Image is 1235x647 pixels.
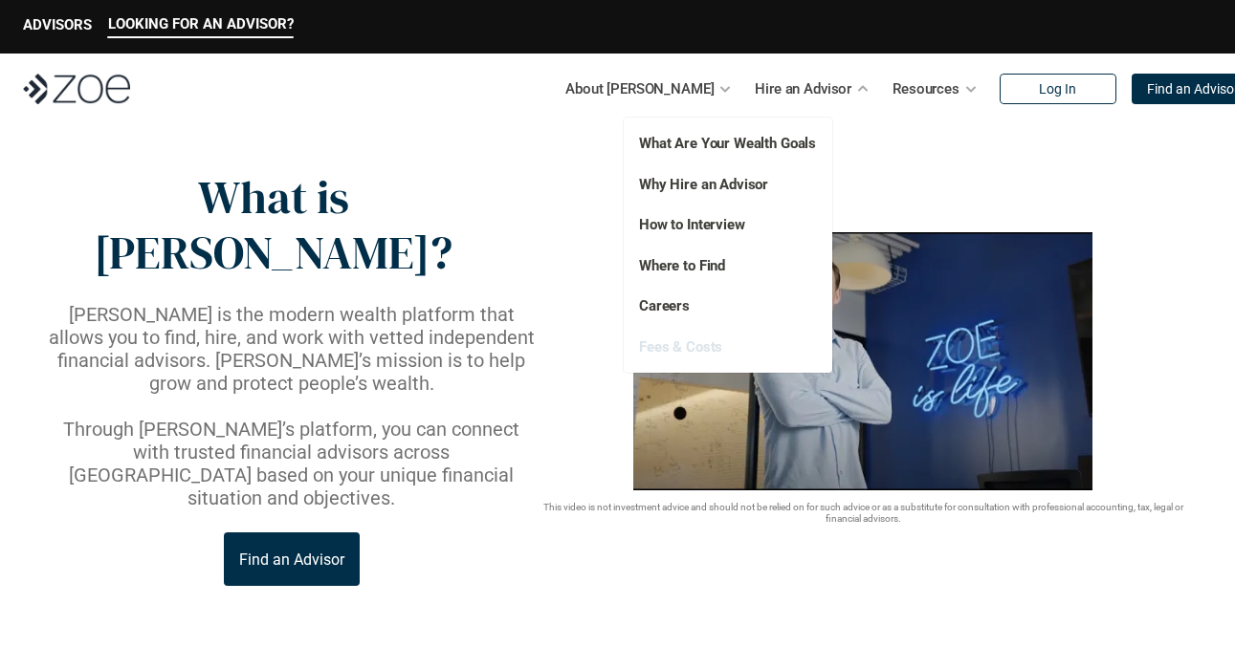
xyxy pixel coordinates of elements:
a: Why Hire an Advisor [639,176,768,193]
p: About [PERSON_NAME] [565,75,714,103]
p: This video is not investment advice and should not be relied on for such advice or as a substitut... [538,502,1189,525]
a: Careers [639,297,690,314]
p: [PERSON_NAME] is the modern wealth platform that allows you to find, hire, and work with vetted i... [46,303,538,395]
p: Through [PERSON_NAME]’s platform, you can connect with trusted financial advisors across [GEOGRAP... [46,418,538,509]
p: Find an Advisor [239,550,344,569]
a: How to Interview [639,216,745,233]
p: Hire an Advisor [755,75,851,103]
a: Log In [1000,74,1116,104]
p: ADVISORS [23,16,92,33]
iframe: Youtube Video [633,232,1092,490]
p: What is [PERSON_NAME]? [46,170,500,280]
p: Resources [893,75,959,103]
a: What Are Your Wealth Goals [639,135,816,152]
a: Find an Advisor [224,532,360,586]
p: LOOKING FOR AN ADVISOR? [108,15,294,32]
p: Log In [1039,81,1076,97]
a: Where to Find [639,257,725,274]
a: Fees & Costs [639,338,722,356]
